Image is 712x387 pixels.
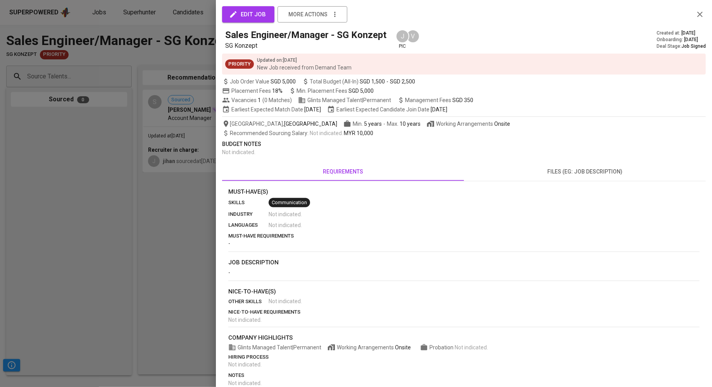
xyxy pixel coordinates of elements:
[231,9,266,19] span: edit job
[228,221,269,229] p: languages
[222,78,296,85] span: Job Order Value
[390,78,415,85] span: SGD 2,500
[298,96,391,104] span: Glints Managed Talent | Permanent
[228,333,700,342] p: company highlights
[222,6,274,23] button: edit job
[222,120,337,128] span: [GEOGRAPHIC_DATA] ,
[284,120,337,128] span: [GEOGRAPHIC_DATA]
[278,6,347,23] button: more actions
[344,130,373,136] span: MYR 10,000
[297,88,374,94] span: Min. Placement Fees
[406,30,420,43] div: V
[431,106,447,113] span: [DATE]
[230,130,310,136] span: Recommended Sourcing Salary :
[272,88,283,94] span: 18%
[494,120,510,128] div: Onsite
[228,199,269,207] p: skills
[469,167,701,177] span: files (eg: job description)
[228,240,230,246] span: -
[684,36,698,43] span: [DATE]
[455,344,488,351] span: Not indicated .
[269,221,302,229] span: Not indicated .
[681,30,695,36] span: [DATE]
[353,121,382,127] span: Min.
[328,344,411,351] span: Working Arrangements
[228,380,262,386] span: Not indicated .
[395,344,411,351] div: Onsite
[228,287,700,296] p: nice-to-have(s)
[405,97,473,103] span: Management Fees
[228,258,700,267] p: job description
[396,30,409,50] div: pic
[657,36,706,43] div: Onboarding :
[400,121,421,127] span: 10 years
[228,269,230,276] span: -
[452,97,473,103] span: SGD 350
[225,42,257,49] span: SG Konzept
[227,167,459,177] span: requirements
[269,297,302,305] span: Not indicated .
[302,78,415,85] span: Total Budget (All-In)
[348,88,374,94] span: SGD 5,000
[222,140,706,148] p: Budget Notes
[310,130,343,136] span: Not indicated .
[228,187,700,196] p: Must-Have(s)
[225,29,386,41] h5: Sales Engineer/Manager - SG Konzept
[231,88,283,94] span: Placement Fees
[228,317,262,323] span: Not indicated .
[304,106,321,113] span: [DATE]
[288,10,328,19] span: more actions
[228,371,700,379] p: notes
[396,30,409,43] div: J
[228,308,700,316] p: nice-to-have requirements
[228,210,269,218] p: industry
[222,149,255,155] span: Not indicated .
[228,298,269,305] p: other skills
[222,96,292,104] span: Vacancies ( 0 Matches )
[427,120,510,128] span: Working Arrangements
[222,106,321,113] span: Earliest Expected Match Date
[271,78,296,85] span: SGD 5,000
[269,199,310,207] span: Communication
[383,120,385,128] span: -
[228,353,700,361] p: hiring process
[257,64,352,71] p: New Job received from Demand Team
[360,78,385,85] span: SGD 1,500
[429,344,455,351] span: Probation
[228,232,700,240] p: must-have requirements
[228,361,262,368] span: Not indicated .
[225,61,254,68] span: Priority
[681,43,706,49] span: Job Signed
[364,121,382,127] span: 5 years
[386,78,388,85] span: -
[269,210,302,218] span: Not indicated .
[327,106,447,113] span: Earliest Expected Candidate Join Date
[657,43,706,50] div: Deal Stage :
[387,121,421,127] span: Max.
[257,57,352,64] p: Updated on : [DATE]
[257,96,261,104] span: 1
[657,30,706,36] div: Created at :
[228,344,321,351] span: Glints Managed Talent | Permanent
